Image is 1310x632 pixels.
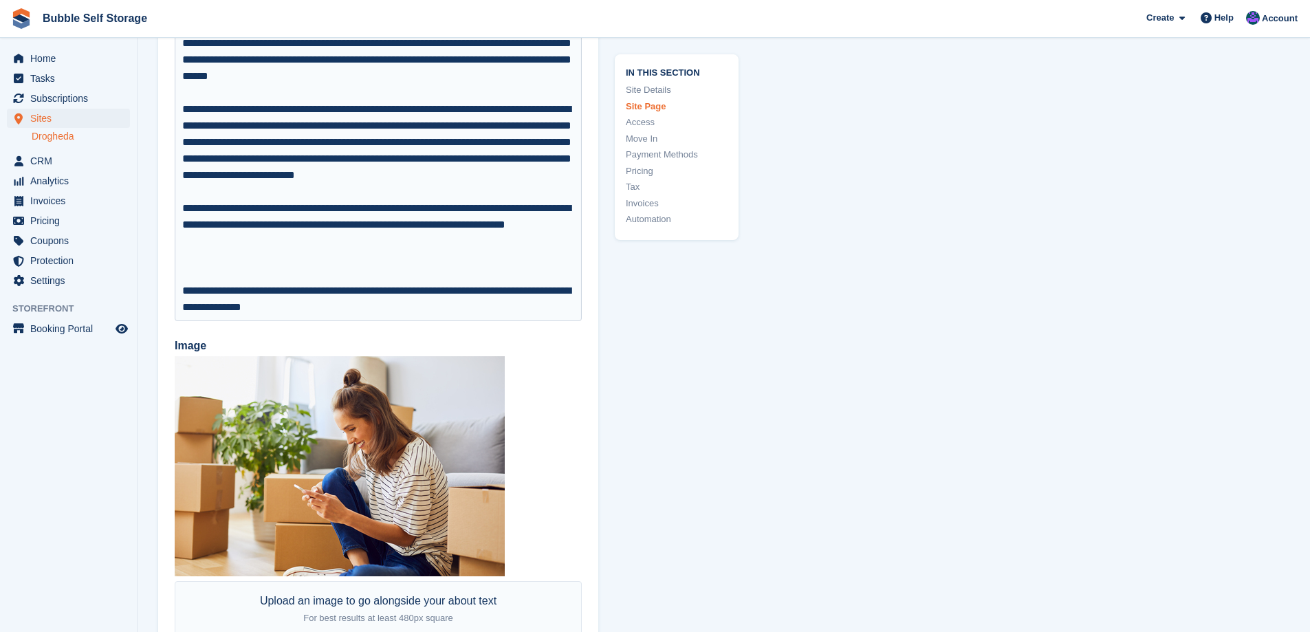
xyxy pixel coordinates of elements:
[1146,11,1174,25] span: Create
[7,171,130,190] a: menu
[7,69,130,88] a: menu
[30,89,113,108] span: Subscriptions
[1246,11,1260,25] img: Stuart Jackson
[113,320,130,337] a: Preview store
[7,49,130,68] a: menu
[626,65,728,78] span: In this section
[626,99,728,113] a: Site Page
[7,151,130,171] a: menu
[1262,12,1298,25] span: Account
[626,83,728,97] a: Site Details
[30,49,113,68] span: Home
[626,196,728,210] a: Invoices
[30,69,113,88] span: Tasks
[7,191,130,210] a: menu
[30,151,113,171] span: CRM
[175,14,582,321] trix-editor: About this site
[626,213,728,226] a: Automation
[7,271,130,290] a: menu
[7,231,130,250] a: menu
[7,109,130,128] a: menu
[1214,11,1234,25] span: Help
[11,8,32,29] img: stora-icon-8386f47178a22dfd0bd8f6a31ec36ba5ce8667c1dd55bd0f319d3a0aa187defe.svg
[30,271,113,290] span: Settings
[30,171,113,190] span: Analytics
[30,109,113,128] span: Sites
[303,613,453,623] span: For best results at least 480px square
[30,211,113,230] span: Pricing
[175,338,582,354] label: Image
[12,302,137,316] span: Storefront
[626,164,728,177] a: Pricing
[7,89,130,108] a: menu
[30,231,113,250] span: Coupons
[37,7,153,30] a: Bubble Self Storage
[7,251,130,270] a: menu
[32,130,130,143] a: Drogheda
[30,191,113,210] span: Invoices
[260,593,496,626] div: Upload an image to go alongside your about text
[626,180,728,194] a: Tax
[626,148,728,162] a: Payment Methods
[30,251,113,270] span: Protection
[626,116,728,129] a: Access
[7,211,130,230] a: menu
[30,319,113,338] span: Booking Portal
[626,131,728,145] a: Move In
[175,356,505,576] img: marketing-boxes-phone.jpg
[7,319,130,338] a: menu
